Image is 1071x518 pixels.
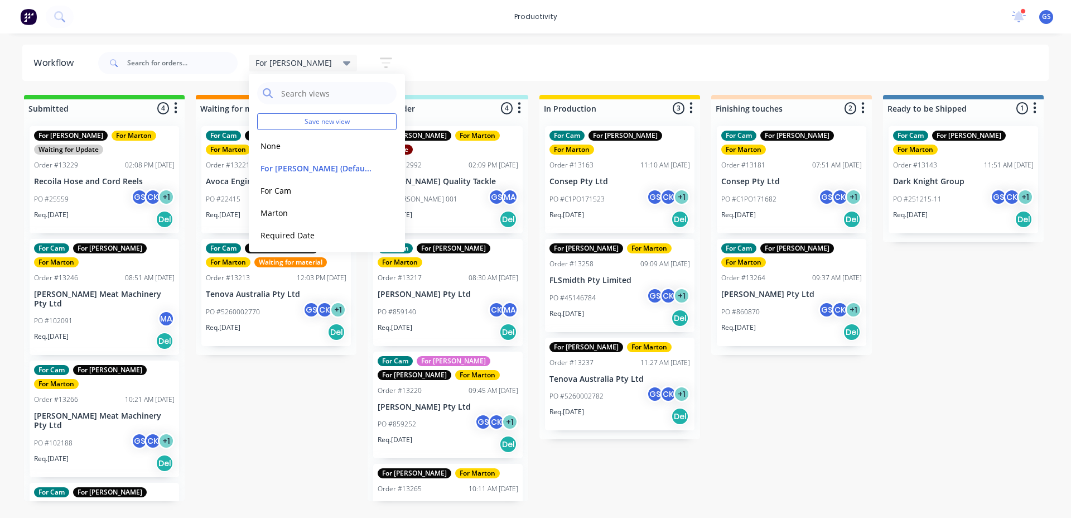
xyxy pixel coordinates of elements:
div: For Marton [455,468,500,478]
div: 09:45 AM [DATE] [469,386,518,396]
p: PO #22415 [206,194,240,204]
div: For Marton [721,145,766,155]
div: For Cam [893,131,928,141]
div: For CamFor [PERSON_NAME]For MartonOrder #1321708:30 AM [DATE][PERSON_NAME] Pty LtdPO #859140CKMAR... [373,239,523,346]
span: GS [1042,12,1051,22]
p: Req. [DATE] [721,210,756,220]
div: For Marton [455,370,500,380]
div: For Cam [206,131,241,141]
div: For Marton [549,145,594,155]
div: For Marton [112,131,156,141]
div: CK [832,189,848,205]
div: Del [499,323,517,341]
div: + 1 [673,386,690,402]
p: Req. [DATE] [893,210,928,220]
p: Req. [DATE] [721,323,756,333]
div: For Cam [34,487,69,497]
div: GS [818,189,835,205]
div: For [PERSON_NAME] [73,487,147,497]
p: Recoila Hose and Cord Reels [34,177,175,186]
p: Consep Pty Ltd [549,177,690,186]
div: For Cam [206,243,241,253]
div: CK [660,386,677,402]
div: For Marton [627,342,672,352]
div: For [PERSON_NAME] [588,131,662,141]
div: Order #13220 [378,386,422,396]
div: Order #13258 [549,259,594,269]
div: 09:09 AM [DATE] [640,259,690,269]
p: Tenova Australia Pty Ltd [206,290,346,299]
div: For CamFor [PERSON_NAME]For MartonOrder #1316311:10 AM [DATE]Consep Pty LtdPO #C1PO171523GSCK+1Re... [545,126,694,233]
div: For CamFor [PERSON_NAME]For MartonOrder #1314311:51 AM [DATE]Dark Knight GroupPO #251215-11GSCK+1... [889,126,1038,233]
div: For [PERSON_NAME]For MartonOrder #1323711:27 AM [DATE]Tenova Australia Pty LtdPO #5260002782GSCK+... [545,338,694,431]
button: Save new view [257,113,397,130]
div: For Marton [206,257,250,267]
div: CK [316,301,333,318]
p: PO #[PERSON_NAME] 001 [378,194,457,204]
div: + 1 [673,287,690,304]
p: Dark Knight Group [893,177,1034,186]
div: For CamFor [PERSON_NAME]For MartonWaiting For ToolsOrder #1322102:23 PM [DATE]Avoca Engineering P... [201,126,351,233]
p: Req. [DATE] [378,435,412,445]
div: For [PERSON_NAME] [760,243,834,253]
div: Waiting for Update [34,145,103,155]
div: GS [647,189,663,205]
span: For [PERSON_NAME] [255,57,332,69]
div: GS [131,433,148,449]
p: [PERSON_NAME] Pty Ltd [378,402,518,412]
p: [PERSON_NAME] Pty Ltd [378,290,518,299]
p: PO #45146784 [549,293,596,303]
div: 11:10 AM [DATE] [640,160,690,170]
p: Req. [DATE] [34,210,69,220]
div: For [PERSON_NAME]For MartonOrder #1325809:09 AM [DATE]FLSmidth Pty LimitedPO #45146784GSCK+1Req.[... [545,239,694,332]
div: Order #13143 [893,160,937,170]
button: None [257,140,376,152]
p: Req. [DATE] [549,407,584,417]
div: Del [843,210,861,228]
div: For Cam [549,131,585,141]
div: 12:03 PM [DATE] [297,273,346,283]
div: Order #13217 [378,273,422,283]
div: Del [671,407,689,425]
div: Order #13246 [34,273,78,283]
div: For Marton [378,257,422,267]
p: [PERSON_NAME] Pty Ltd [721,290,862,299]
p: Tenova Australia Pty Ltd [549,375,690,384]
div: + 1 [845,189,862,205]
div: CK [1004,189,1020,205]
div: For CamFor [PERSON_NAME]For [PERSON_NAME]For MartonOrder #1322009:45 AM [DATE][PERSON_NAME] Pty L... [373,352,523,459]
p: PO #102091 [34,316,73,326]
div: Order #13213 [206,273,250,283]
p: Req. [DATE] [206,323,240,333]
p: PO #251215-11 [893,194,942,204]
div: For [PERSON_NAME] [378,131,451,141]
div: MA [501,301,518,318]
div: + 1 [158,189,175,205]
div: CK [660,189,677,205]
div: CK [488,414,505,430]
div: For [PERSON_NAME]For MartonWaiting for UpdateOrder #1322902:08 PM [DATE]Recoila Hose and Cord Ree... [30,126,179,233]
div: + 1 [501,414,518,430]
p: PO #860870 [721,307,760,317]
div: 08:51 AM [DATE] [125,273,175,283]
div: + 1 [330,301,346,318]
div: Del [671,309,689,327]
div: 07:51 AM [DATE] [812,160,862,170]
p: PO #25559 [34,194,69,204]
div: For Marton [206,145,250,155]
div: MA [501,189,518,205]
p: [PERSON_NAME] Aviation [378,501,518,510]
div: CK [144,189,161,205]
p: PO #C1PO171682 [721,194,776,204]
div: + 1 [673,189,690,205]
div: MA [158,310,175,327]
div: 09:37 AM [DATE] [812,273,862,283]
p: Req. [DATE] [549,309,584,319]
div: GS [647,287,663,304]
div: For [PERSON_NAME] [73,243,147,253]
div: For Cam [34,243,69,253]
p: Req. [DATE] [549,210,584,220]
button: Required Date [257,229,376,242]
div: For [PERSON_NAME] [34,131,108,141]
div: + 1 [158,433,175,449]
